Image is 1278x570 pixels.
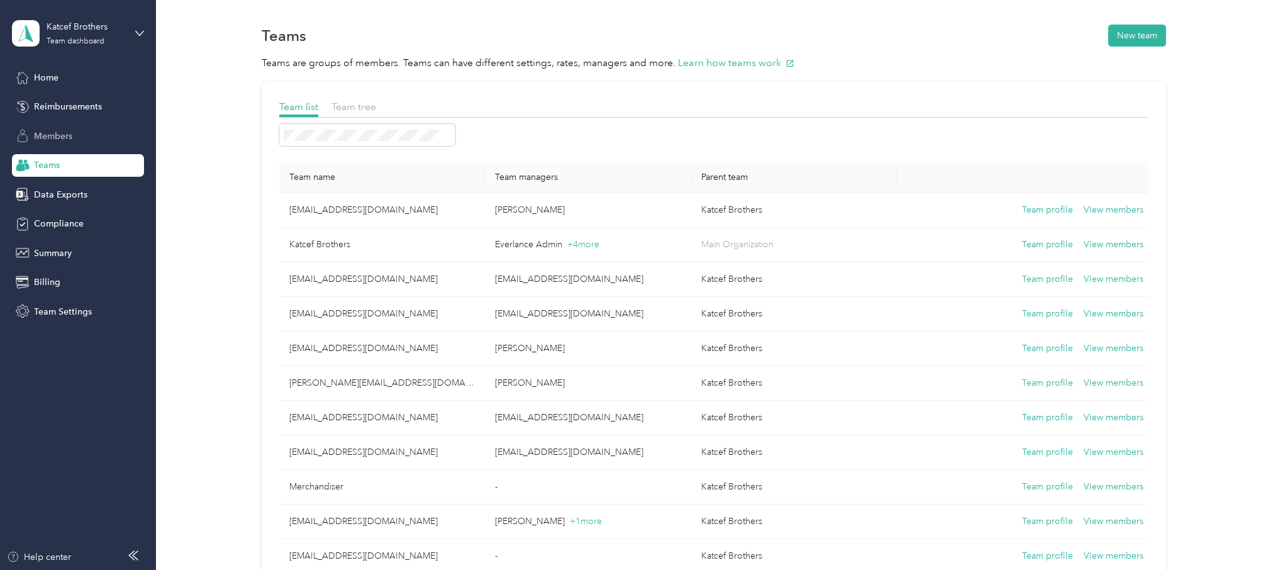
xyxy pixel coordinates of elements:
[279,193,485,228] td: sheffern@katcefbrothers.com
[570,516,602,527] span: + 1 more
[495,272,681,286] p: [EMAIL_ADDRESS][DOMAIN_NAME]
[1022,307,1073,321] button: Team profile
[567,239,599,250] span: + 4 more
[34,100,102,113] span: Reimbursements
[34,71,58,84] span: Home
[701,238,887,252] p: Main Organization
[1022,203,1073,217] button: Team profile
[47,38,104,45] div: Team dashboard
[34,159,60,172] span: Teams
[691,470,897,505] td: Katcef Brothers
[1208,500,1278,570] iframe: Everlance-gr Chat Button Frame
[1022,515,1073,528] button: Team profile
[495,376,681,390] p: [PERSON_NAME]
[1084,272,1143,286] button: View members
[262,29,306,42] h1: Teams
[495,481,497,492] span: -
[485,162,691,193] th: Team managers
[691,401,897,435] td: Katcef Brothers
[7,550,71,564] button: Help center
[1084,376,1143,390] button: View members
[691,297,897,332] td: Katcef Brothers
[1022,376,1073,390] button: Team profile
[485,470,691,505] td: -
[678,55,794,71] button: Learn how teams work
[1084,238,1143,252] button: View members
[331,101,376,113] span: Team tree
[495,411,681,425] p: [EMAIL_ADDRESS][DOMAIN_NAME]
[1084,411,1143,425] button: View members
[1084,342,1143,355] button: View members
[47,20,125,33] div: Katcef Brothers
[34,305,92,318] span: Team Settings
[1108,25,1166,47] button: New team
[279,297,485,332] td: gmartin@montgomeryeagle.com
[1022,272,1073,286] button: Team profile
[279,262,485,297] td: jwilliams@montgomeryeagle.com
[279,162,485,193] th: Team name
[279,505,485,539] td: jmcleod@capitaleagle.com
[34,130,72,143] span: Members
[34,188,87,201] span: Data Exports
[279,332,485,366] td: jhughes@katcefbrothers.com
[34,217,84,230] span: Compliance
[279,228,485,262] td: Katcef Brothers
[495,238,681,252] p: Everlance Admin
[691,162,897,193] th: Parent team
[1084,515,1143,528] button: View members
[691,435,897,470] td: Katcef Brothers
[495,342,681,355] p: [PERSON_NAME]
[1022,549,1073,563] button: Team profile
[691,332,897,366] td: Katcef Brothers
[279,470,485,505] td: Merchandiser
[279,401,485,435] td: ptimm@katcefbrothers.com
[1022,445,1073,459] button: Team profile
[691,366,897,401] td: Katcef Brothers
[34,276,60,289] span: Billing
[34,247,72,260] span: Summary
[1084,203,1143,217] button: View members
[691,262,897,297] td: Katcef Brothers
[1022,480,1073,494] button: Team profile
[691,505,897,539] td: Katcef Brothers
[279,366,485,401] td: tcoleman@katcefbrothers.com
[1084,445,1143,459] button: View members
[279,101,318,113] span: Team list
[495,515,681,528] p: [PERSON_NAME]
[1084,480,1143,494] button: View members
[262,55,1165,71] p: Teams are groups of members. Teams can have different settings, rates, managers and more.
[691,193,897,228] td: Katcef Brothers
[1022,411,1073,425] button: Team profile
[495,203,681,217] p: [PERSON_NAME]
[691,228,897,262] td: Main Organization
[495,550,497,561] span: -
[1022,342,1073,355] button: Team profile
[1084,549,1143,563] button: View members
[495,445,681,459] p: [EMAIL_ADDRESS][DOMAIN_NAME]
[279,435,485,470] td: rlawrence@montgomeryeagle.com
[1084,307,1143,321] button: View members
[495,307,681,321] p: [EMAIL_ADDRESS][DOMAIN_NAME]
[1022,238,1073,252] button: Team profile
